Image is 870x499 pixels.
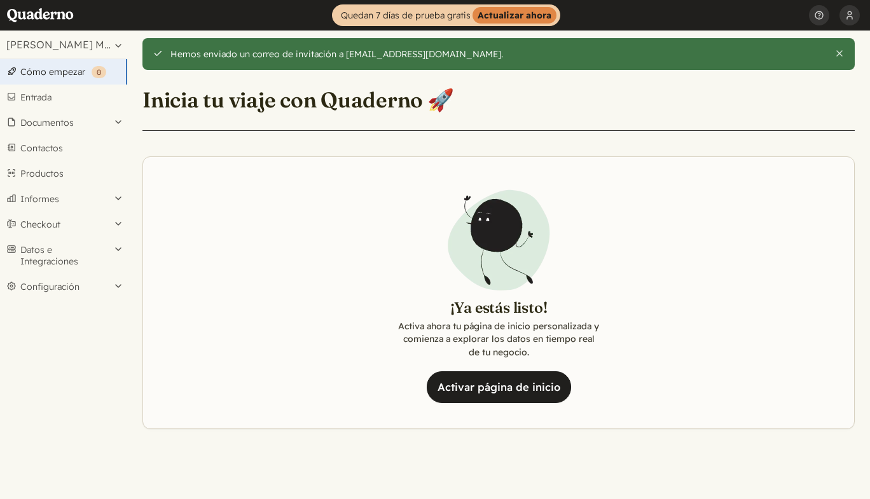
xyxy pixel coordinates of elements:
p: Activa ahora tu página de inicio personalizada y comienza a explorar los datos en tiempo real de ... [397,320,600,358]
button: Cierra esta alerta [834,48,845,58]
h1: Inicia tu viaje con Quaderno 🚀 [142,86,454,113]
a: Quedan 7 días de prueba gratisActualizar ahora [332,4,560,26]
span: 0 [97,67,101,77]
div: Hemos enviado un correo de invitación a [EMAIL_ADDRESS][DOMAIN_NAME]. [170,48,825,60]
strong: Actualizar ahora [473,7,556,24]
img: Illustration of Qoodle jumping [441,182,556,297]
a: Activar página de inicio [427,371,571,403]
h2: ¡Ya estás listo! [397,297,600,317]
